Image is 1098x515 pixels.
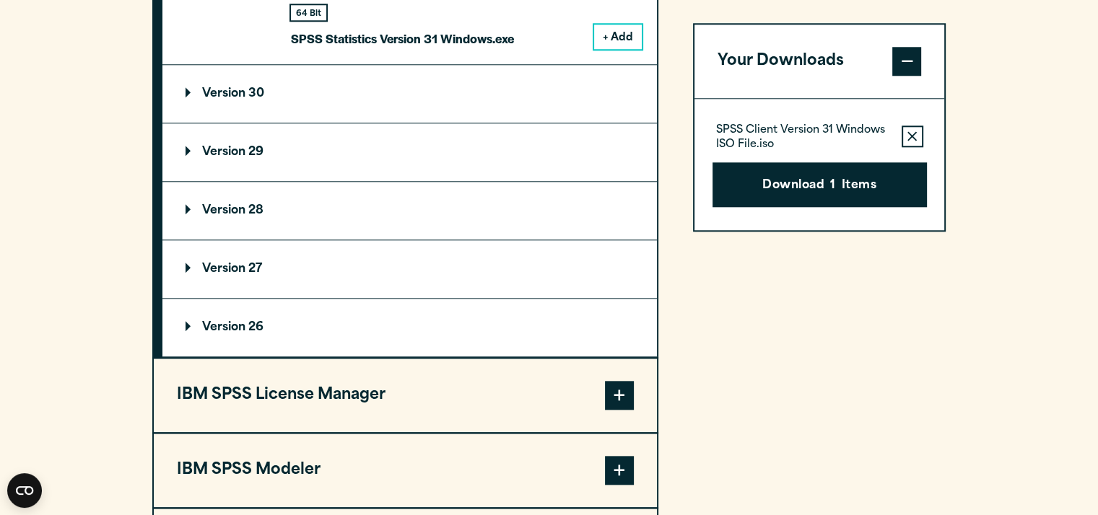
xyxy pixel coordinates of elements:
p: SPSS Statistics Version 31 Windows.exe [291,28,514,49]
p: Version 26 [186,322,263,333]
p: SPSS Client Version 31 Windows ISO File.iso [716,123,890,152]
summary: Version 27 [162,240,657,298]
button: + Add [594,25,642,49]
div: 64 Bit [291,5,326,20]
summary: Version 28 [162,182,657,239]
p: Version 29 [186,146,263,158]
p: Version 27 [186,263,262,275]
div: Your Downloads [694,98,945,230]
button: IBM SPSS Modeler [154,433,657,507]
p: Version 28 [186,205,263,216]
summary: Version 26 [162,299,657,356]
summary: Version 30 [162,65,657,123]
p: Version 30 [186,88,264,100]
button: Open CMP widget [7,473,42,508]
button: Download1Items [713,162,927,207]
button: IBM SPSS License Manager [154,358,657,432]
button: Your Downloads [694,25,945,98]
span: 1 [830,177,835,195]
summary: Version 29 [162,123,657,181]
